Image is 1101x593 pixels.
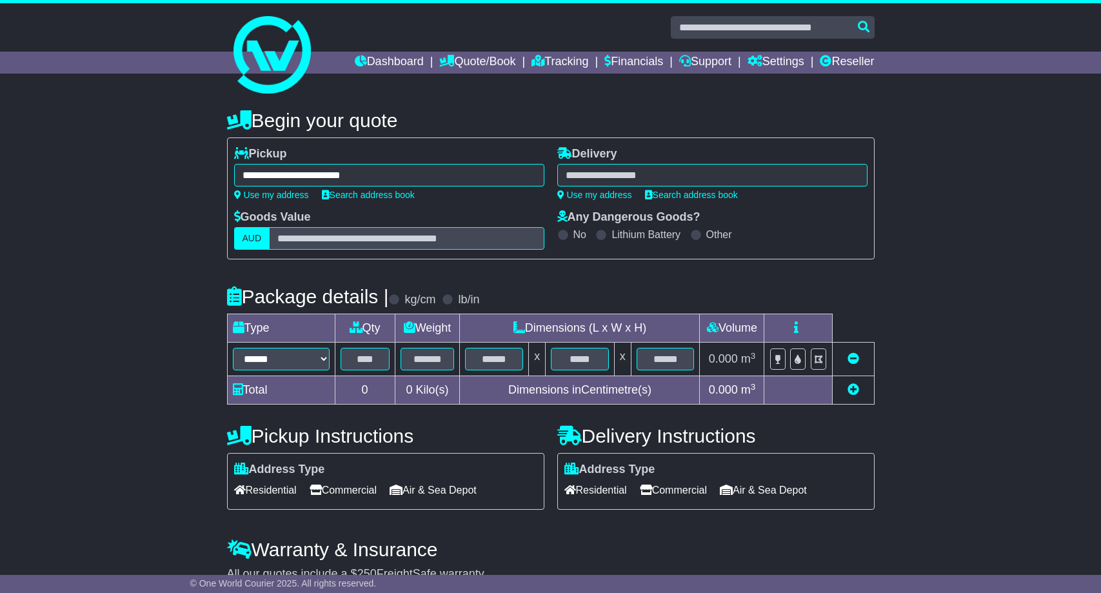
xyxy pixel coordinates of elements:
a: Support [679,52,731,74]
span: Air & Sea Depot [390,480,477,500]
td: Total [227,376,335,405]
a: Reseller [820,52,874,74]
label: Lithium Battery [611,228,680,241]
span: 0.000 [709,383,738,396]
div: All our quotes include a $ FreightSafe warranty. [227,567,875,581]
span: © One World Courier 2025. All rights reserved. [190,578,377,588]
a: Remove this item [848,352,859,365]
td: x [614,343,631,376]
span: Commercial [640,480,707,500]
label: Any Dangerous Goods? [557,210,700,225]
span: Residential [234,480,297,500]
span: Residential [564,480,627,500]
span: 0 [406,383,412,396]
h4: Begin your quote [227,110,875,131]
td: x [529,343,546,376]
td: Qty [335,314,395,343]
td: Dimensions in Centimetre(s) [460,376,700,405]
td: Volume [700,314,764,343]
label: Other [706,228,732,241]
span: Commercial [310,480,377,500]
span: m [741,352,756,365]
label: lb/in [458,293,479,307]
label: kg/cm [404,293,435,307]
h4: Delivery Instructions [557,425,875,447]
a: Settings [748,52,804,74]
label: Goods Value [234,210,311,225]
td: Dimensions (L x W x H) [460,314,700,343]
span: m [741,383,756,396]
a: Tracking [531,52,588,74]
h4: Package details | [227,286,389,307]
td: 0 [335,376,395,405]
td: Weight [395,314,460,343]
a: Search address book [322,190,415,200]
a: Use my address [557,190,632,200]
td: Type [227,314,335,343]
a: Financials [604,52,663,74]
td: Kilo(s) [395,376,460,405]
sup: 3 [751,382,756,392]
a: Use my address [234,190,309,200]
label: Pickup [234,147,287,161]
label: No [573,228,586,241]
label: Address Type [564,463,655,477]
h4: Warranty & Insurance [227,539,875,560]
a: Search address book [645,190,738,200]
label: AUD [234,227,270,250]
span: Air & Sea Depot [720,480,807,500]
span: 0.000 [709,352,738,365]
a: Quote/Book [439,52,515,74]
label: Delivery [557,147,617,161]
span: 250 [357,567,377,580]
a: Add new item [848,383,859,396]
h4: Pickup Instructions [227,425,544,447]
sup: 3 [751,351,756,361]
label: Address Type [234,463,325,477]
a: Dashboard [355,52,424,74]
